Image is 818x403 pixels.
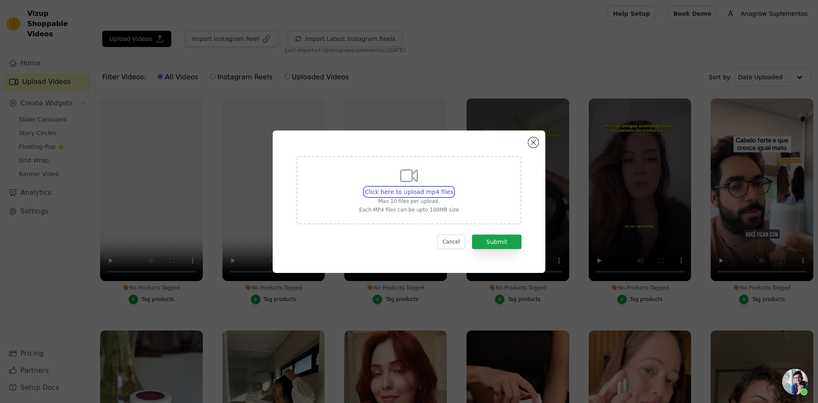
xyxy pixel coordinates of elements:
button: Submit [472,235,521,249]
span: Click here to upload mp4 files [365,188,454,195]
p: Each MP4 files can be upto 100MB size [359,206,459,213]
button: Cancel [437,235,466,249]
a: Bate-papo aberto [782,369,808,394]
p: Max 10 files per upload. [359,198,459,205]
button: Close modal [528,137,539,148]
